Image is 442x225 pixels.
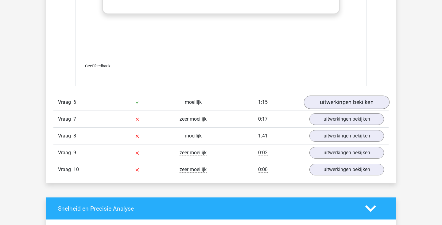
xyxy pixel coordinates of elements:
span: Vraag [58,115,73,123]
span: 0:17 [258,116,268,122]
span: Vraag [58,166,73,173]
a: uitwerkingen bekijken [309,164,384,175]
span: 9 [73,150,76,156]
span: zeer moeilijk [180,150,207,156]
span: 0:00 [258,167,268,173]
span: 1:41 [258,133,268,139]
span: 8 [73,133,76,139]
span: Vraag [58,149,73,156]
span: moeilijk [185,99,202,105]
span: 1:15 [258,99,268,105]
span: 6 [73,99,76,105]
a: uitwerkingen bekijken [309,130,384,142]
a: uitwerkingen bekijken [304,96,390,109]
span: 10 [73,167,79,172]
h4: Snelheid en Precisie Analyse [58,205,356,212]
span: 7 [73,116,76,122]
span: Geef feedback [85,64,110,68]
a: uitwerkingen bekijken [309,147,384,159]
span: Vraag [58,99,73,106]
span: zeer moeilijk [180,167,207,173]
span: Vraag [58,132,73,140]
span: 0:02 [258,150,268,156]
span: moeilijk [185,133,202,139]
span: zeer moeilijk [180,116,207,122]
a: uitwerkingen bekijken [309,113,384,125]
